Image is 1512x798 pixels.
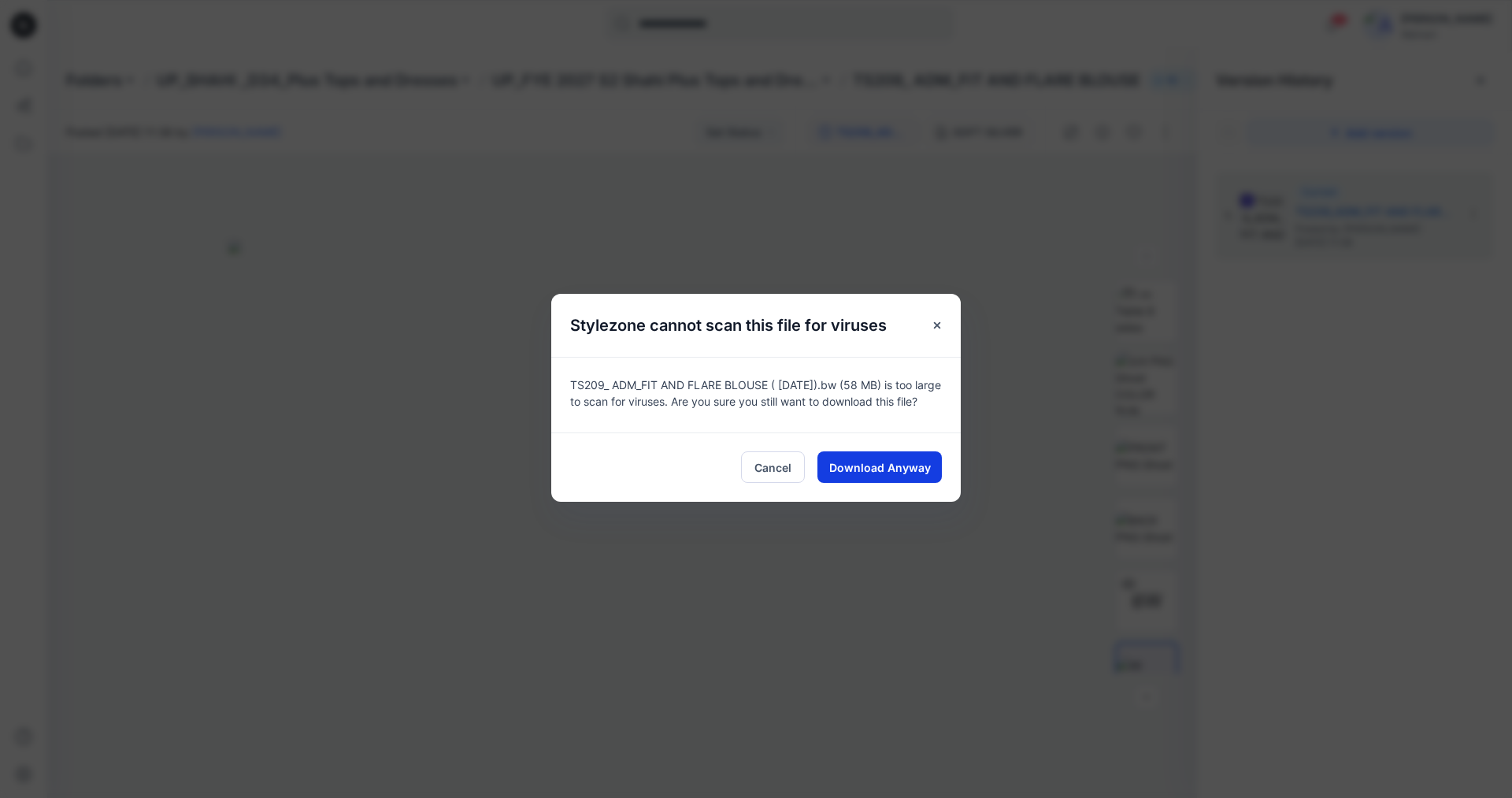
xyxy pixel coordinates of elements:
[829,459,931,476] span: Download Anyway
[923,311,951,340] button: Close
[817,451,942,483] button: Download Anyway
[551,294,906,357] h5: Stylezone cannot scan this file for viruses
[551,357,961,432] div: TS209_ ADM_FIT AND FLARE BLOUSE ( [DATE]).bw (58 MB) is too large to scan for viruses. Are you su...
[741,451,805,483] button: Cancel
[754,459,791,476] span: Cancel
